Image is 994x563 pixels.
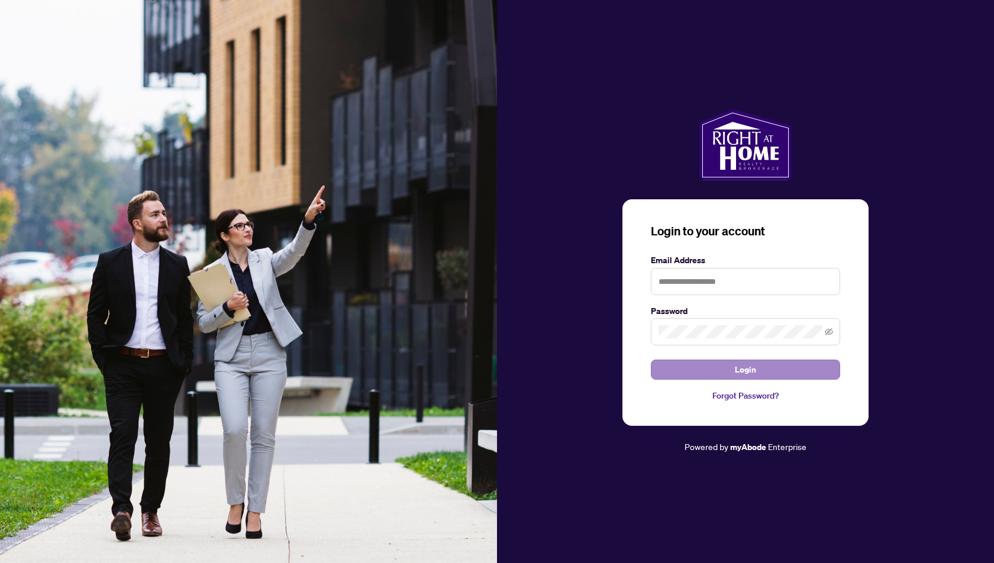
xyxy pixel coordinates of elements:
span: Powered by [685,441,728,452]
span: Login [735,360,756,379]
span: eye-invisible [825,328,833,336]
span: Enterprise [768,441,806,452]
a: Forgot Password? [651,389,840,402]
button: Login [651,360,840,380]
label: Email Address [651,254,840,267]
a: myAbode [730,441,766,454]
h3: Login to your account [651,223,840,240]
img: ma-logo [699,109,791,180]
label: Password [651,305,840,318]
